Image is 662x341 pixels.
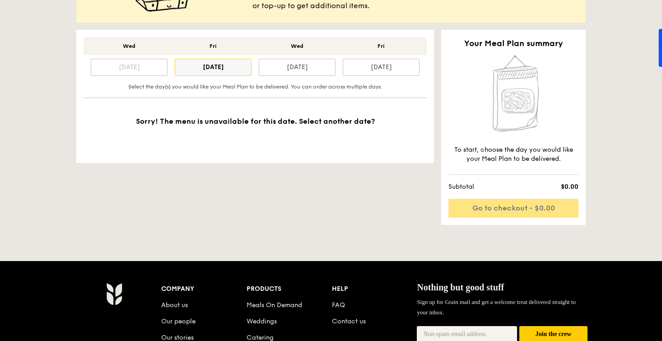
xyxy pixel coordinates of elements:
div: Help [332,283,417,295]
span: Subtotal [448,182,527,192]
a: Meals On Demand [247,301,302,309]
div: Company [161,283,247,295]
div: Products [247,283,332,295]
img: Home delivery [487,53,540,135]
div: Wed [91,42,168,50]
div: Wed [259,42,336,50]
a: Contact us [332,318,366,325]
h2: Your Meal Plan summary [448,37,578,50]
span: Sign up for Grain mail and get a welcome treat delivered straight to your inbox. [417,299,576,315]
div: To start, choose the day you would like your Meal Plan to be delivered. [448,145,578,163]
span: $0.00 [527,182,578,192]
div: Select the day(s) you would like your Meal Plan to be delivered. You can order across multiple days. [87,83,423,90]
a: Go to checkout - $0.00 [448,199,578,218]
a: Weddings [247,318,277,325]
div: Fri [343,42,420,50]
a: About us [161,301,188,309]
div: Sorry! The menu is unavailable for this date. Select another date? [76,105,434,163]
a: Our people [161,318,196,325]
div: Fri [175,42,252,50]
img: Grain [106,283,122,305]
a: FAQ [332,301,345,309]
span: Nothing but good stuff [417,282,504,292]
